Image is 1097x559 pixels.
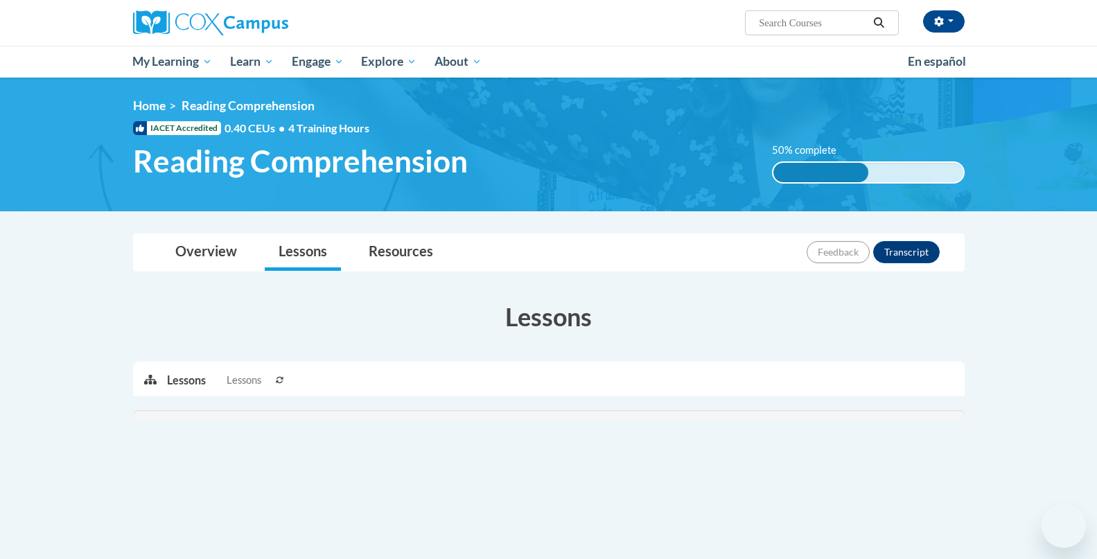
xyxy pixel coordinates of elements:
[292,53,344,70] span: Engage
[161,234,251,271] a: Overview
[133,143,468,179] span: Reading Comprehension
[425,46,491,78] a: About
[352,46,425,78] a: Explore
[807,241,870,263] button: Feedback
[182,98,315,113] span: Reading Comprehension
[132,53,212,70] span: My Learning
[133,10,396,35] a: Cox Campus
[899,47,975,76] a: En español
[133,299,965,334] h3: Lessons
[279,121,285,134] span: •
[288,121,369,134] span: 4 Training Hours
[772,143,852,158] label: 50% complete
[133,121,221,135] span: IACET Accredited
[1042,504,1086,548] iframe: Button to launch messaging window
[225,121,288,136] span: 0.40 CEUs
[355,234,447,271] a: Resources
[112,46,985,78] div: Main menu
[868,15,889,31] button: Search
[873,241,940,263] button: Transcript
[435,53,482,70] span: About
[773,163,868,182] div: 50% complete
[133,10,288,35] img: Cox Campus
[361,53,416,70] span: Explore
[908,54,966,69] span: En español
[133,98,166,113] a: Home
[221,46,283,78] a: Learn
[227,373,261,388] span: Lessons
[124,46,222,78] a: My Learning
[923,10,965,33] button: Account Settings
[167,373,206,388] p: Lessons
[265,234,341,271] a: Lessons
[283,46,353,78] a: Engage
[230,53,274,70] span: Learn
[757,15,868,31] input: Search Courses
